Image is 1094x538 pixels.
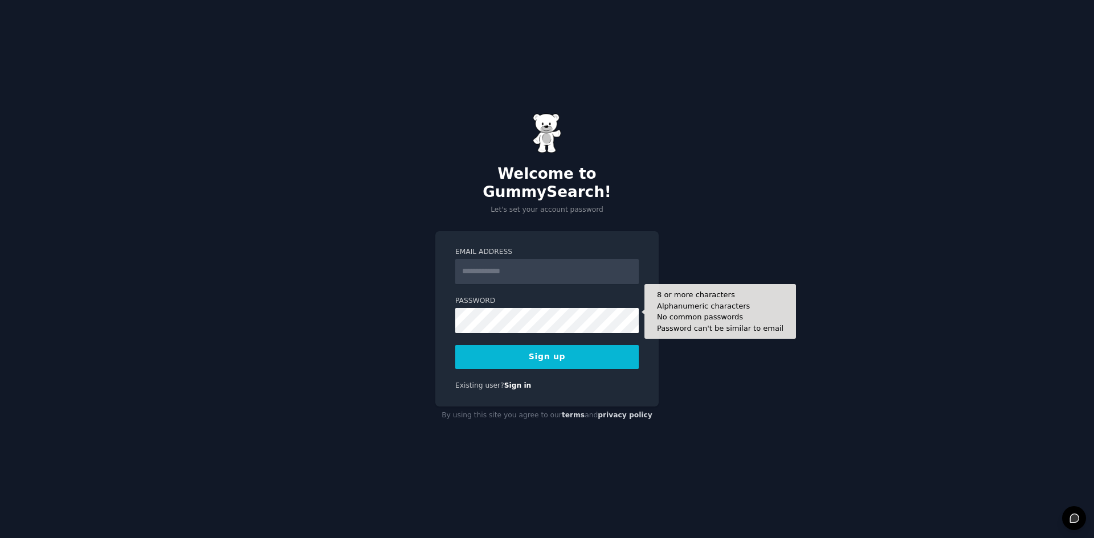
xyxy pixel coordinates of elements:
[455,296,639,306] label: Password
[455,381,504,389] span: Existing user?
[435,165,659,201] h2: Welcome to GummySearch!
[598,411,652,419] a: privacy policy
[562,411,585,419] a: terms
[455,247,639,257] label: Email Address
[435,406,659,425] div: By using this site you agree to our and
[435,205,659,215] p: Let's set your account password
[504,381,532,389] a: Sign in
[533,113,561,153] img: Gummy Bear
[455,345,639,369] button: Sign up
